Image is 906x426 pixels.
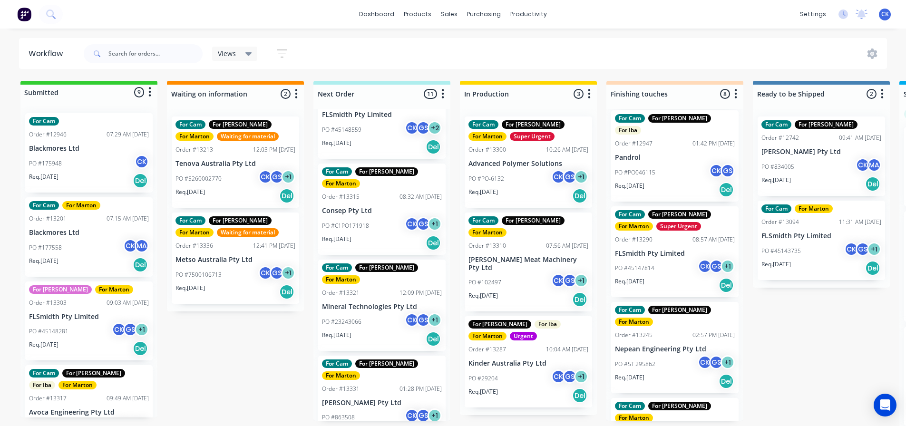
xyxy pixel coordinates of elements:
[258,170,273,184] div: CK
[426,139,441,155] div: Del
[416,408,430,423] div: GS
[58,381,97,389] div: For Marton
[436,7,462,21] div: sales
[322,167,352,176] div: For Cam
[29,214,67,223] div: Order #13201
[253,145,295,154] div: 12:03 PM [DATE]
[615,306,645,314] div: For Cam
[551,170,565,184] div: CK
[546,145,588,154] div: 10:26 AM [DATE]
[468,120,498,129] div: For Cam
[29,340,58,349] p: Req. [DATE]
[428,121,442,135] div: + 2
[468,291,498,300] p: Req. [DATE]
[209,120,272,129] div: For [PERSON_NAME]
[29,299,67,307] div: Order #13303
[468,374,498,383] p: PO #29204
[354,7,399,21] a: dashboard
[795,204,833,213] div: For Marton
[217,132,279,141] div: Waiting for material
[62,369,125,378] div: For [PERSON_NAME]
[615,168,655,177] p: PO #PO046115
[795,120,857,129] div: For [PERSON_NAME]
[468,359,588,368] p: Kinder Australia Pty Ltd
[615,360,655,368] p: PO #ST 295862
[563,273,577,288] div: GS
[709,259,723,273] div: GS
[615,126,641,135] div: For Iba
[611,302,739,393] div: For CamFor [PERSON_NAME]For MartonOrder #1324502:57 PM [DATE]Nepean Engineering Pty LtdPO #ST 295...
[133,257,148,272] div: Del
[95,285,133,294] div: For Marton
[465,213,592,312] div: For CamFor [PERSON_NAME]For MartonOrder #1331007:56 AM [DATE][PERSON_NAME] Meat Machinery Pty Ltd...
[399,385,442,393] div: 01:28 PM [DATE]
[29,145,149,153] p: Blackmores Ltd
[468,256,588,272] p: [PERSON_NAME] Meat Machinery Pty Ltd
[428,217,442,231] div: + 1
[322,207,442,215] p: Consep Pty Ltd
[574,369,588,384] div: + 1
[761,260,791,269] p: Req. [DATE]
[172,213,299,304] div: For CamFor [PERSON_NAME]For MartonWaiting for materialOrder #1333612:41 PM [DATE]Metso Australia ...
[510,332,537,340] div: Urgent
[615,331,653,339] div: Order #13245
[761,247,801,255] p: PO #45143735
[574,273,588,288] div: + 1
[468,228,507,237] div: For Marton
[25,113,153,193] div: For CamOrder #1294607:29 AM [DATE]Blackmores LtdPO #175948CKReq.[DATE]Del
[217,228,279,237] div: Waiting for material
[551,369,565,384] div: CK
[399,289,442,297] div: 12:09 PM [DATE]
[133,173,148,188] div: Del
[709,355,723,369] div: GS
[318,260,446,351] div: For CamFor [PERSON_NAME]For MartonOrder #1332112:09 PM [DATE]Mineral Technologies Pty LtdPO #2324...
[563,369,577,384] div: GS
[107,130,149,139] div: 07:29 AM [DATE]
[615,114,645,123] div: For Cam
[615,222,653,231] div: For Marton
[29,159,62,168] p: PO #175948
[322,399,442,407] p: [PERSON_NAME] Pty Ltd
[698,355,712,369] div: CK
[399,193,442,201] div: 08:32 AM [DATE]
[322,303,442,311] p: Mineral Technologies Pty Ltd
[546,242,588,250] div: 07:56 AM [DATE]
[611,206,739,298] div: For CamFor [PERSON_NAME]For MartonSuper UrgentOrder #1329008:57 AM [DATE]FLSmidth Pty LimitedPO #...
[405,313,419,327] div: CK
[865,176,880,192] div: Del
[648,402,711,410] div: For [PERSON_NAME]
[29,229,149,237] p: Blackmores Ltd
[322,371,360,380] div: For Marton
[648,210,711,219] div: For [PERSON_NAME]
[175,174,222,183] p: PO #5260002770
[546,345,588,354] div: 10:04 AM [DATE]
[355,263,418,272] div: For [PERSON_NAME]
[572,188,587,203] div: Del
[867,242,881,256] div: + 1
[761,163,794,171] p: PO #834005
[468,160,588,168] p: Advanced Polymer Solutions
[135,155,149,169] div: CK
[355,359,418,368] div: For [PERSON_NAME]
[175,216,205,225] div: For Cam
[322,318,361,326] p: PO #23243066
[719,374,734,389] div: Del
[322,179,360,188] div: For Marton
[258,266,273,280] div: CK
[62,201,100,210] div: For Marton
[107,214,149,223] div: 07:15 AM [DATE]
[416,121,430,135] div: GS
[123,322,137,337] div: GS
[502,120,565,129] div: For [PERSON_NAME]
[563,170,577,184] div: GS
[123,239,137,253] div: CK
[175,284,205,292] p: Req. [DATE]
[322,235,351,243] p: Req. [DATE]
[135,322,149,337] div: + 1
[615,210,645,219] div: For Cam
[322,111,442,119] p: FLSmidth Pty Limited
[572,292,587,307] div: Del
[468,132,507,141] div: For Marton
[17,7,31,21] img: Factory
[29,201,59,210] div: For Cam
